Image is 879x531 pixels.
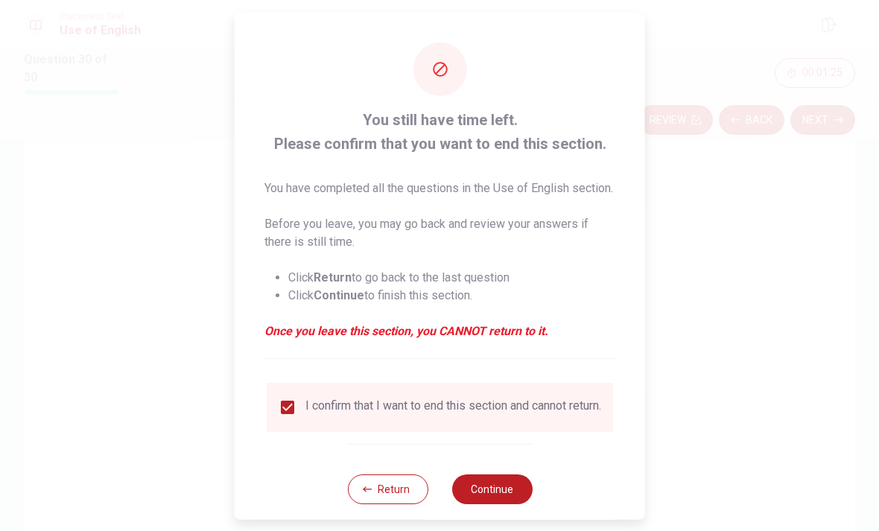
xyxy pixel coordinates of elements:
button: Return [347,474,428,503]
em: Once you leave this section, you CANNOT return to it. [264,322,615,340]
div: I confirm that I want to end this section and cannot return. [305,398,601,416]
li: Click to finish this section. [288,286,615,304]
strong: Continue [314,287,364,302]
strong: Return [314,270,352,284]
span: You still have time left. Please confirm that you want to end this section. [264,107,615,155]
p: Before you leave, you may go back and review your answers if there is still time. [264,214,615,250]
button: Continue [451,474,532,503]
li: Click to go back to the last question [288,268,615,286]
p: You have completed all the questions in the Use of English section. [264,179,615,197]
